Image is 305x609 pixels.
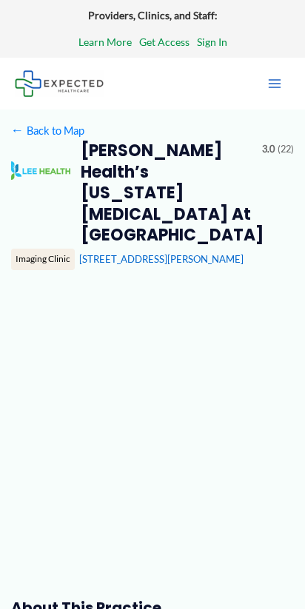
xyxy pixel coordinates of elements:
a: [STREET_ADDRESS][PERSON_NAME] [79,253,244,265]
a: ←Back to Map [11,121,84,141]
h2: [PERSON_NAME] Health’s [US_STATE] [MEDICAL_DATA] at [GEOGRAPHIC_DATA] [81,141,252,246]
a: Sign In [197,33,227,52]
button: Main menu toggle [259,68,290,99]
span: (22) [278,141,294,158]
span: ← [11,124,24,137]
a: Learn More [78,33,132,52]
strong: Providers, Clinics, and Staff: [88,9,218,21]
a: Get Access [139,33,190,52]
span: 3.0 [262,141,275,158]
div: Imaging Clinic [11,249,75,269]
img: Expected Healthcare Logo - side, dark font, small [15,70,104,96]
